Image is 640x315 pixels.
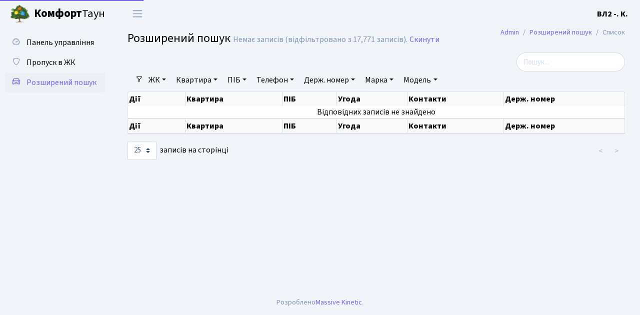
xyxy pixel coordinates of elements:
[127,29,230,47] span: Розширений пошук
[337,92,407,106] th: Угода
[172,71,221,88] a: Квартира
[407,92,504,106] th: Контакти
[504,92,625,106] th: Держ. номер
[128,92,185,106] th: Дії
[34,5,82,21] b: Комфорт
[127,141,156,160] select: записів на сторінці
[26,37,94,48] span: Панель управління
[337,118,407,133] th: Угода
[34,5,105,22] span: Таун
[315,297,362,307] a: Massive Kinetic
[504,118,625,133] th: Держ. номер
[144,71,170,88] a: ЖК
[276,297,363,308] div: Розроблено .
[185,118,283,133] th: Квартира
[592,27,625,38] li: Список
[26,77,96,88] span: Розширений пошук
[597,8,628,19] b: ВЛ2 -. К.
[252,71,298,88] a: Телефон
[399,71,441,88] a: Модель
[26,57,75,68] span: Пропуск в ЖК
[529,27,592,37] a: Розширений пошук
[127,141,228,160] label: записів на сторінці
[5,52,105,72] a: Пропуск в ЖК
[361,71,397,88] a: Марка
[125,5,150,22] button: Переключити навігацію
[128,118,185,133] th: Дії
[223,71,250,88] a: ПІБ
[10,4,30,24] img: logo.png
[407,118,504,133] th: Контакти
[128,106,625,118] td: Відповідних записів не знайдено
[5,72,105,92] a: Розширений пошук
[516,52,625,71] input: Пошук...
[5,32,105,52] a: Панель управління
[485,22,640,43] nav: breadcrumb
[500,27,519,37] a: Admin
[409,35,439,44] a: Скинути
[300,71,359,88] a: Держ. номер
[233,35,407,44] div: Немає записів (відфільтровано з 17,771 записів).
[597,8,628,20] a: ВЛ2 -. К.
[185,92,283,106] th: Квартира
[282,118,337,133] th: ПІБ
[282,92,337,106] th: ПІБ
